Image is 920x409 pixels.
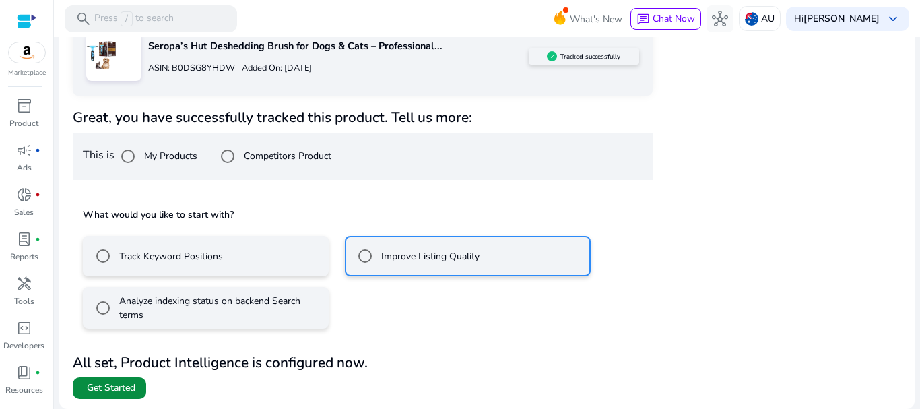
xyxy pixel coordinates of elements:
b: [PERSON_NAME] [803,12,880,25]
p: Marketplace [8,68,46,78]
label: Competitors Product [241,149,331,163]
span: code_blocks [16,320,32,336]
span: handyman [16,276,32,292]
label: Track Keyword Positions [117,249,223,263]
h4: Great, you have successfully tracked this product. Tell us more: [73,109,653,126]
label: My Products [141,149,197,163]
p: Reports [10,251,38,263]
b: All set, Product Intelligence is configured now. [73,353,368,372]
span: What's New [570,7,622,31]
p: ASIN: B0DSG8YHDW [148,62,235,75]
img: sellerapp_active [547,51,557,61]
span: campaign [16,142,32,158]
span: lab_profile [16,231,32,247]
span: hub [712,11,728,27]
p: Added On: [DATE] [235,62,312,75]
div: This is [73,133,653,180]
span: donut_small [16,187,32,203]
h5: Tracked successfully [560,53,620,61]
span: Chat Now [653,12,695,25]
button: hub [707,5,733,32]
img: amazon.svg [9,42,45,63]
span: search [75,11,92,27]
span: Get Started [87,381,135,395]
p: Resources [5,384,43,396]
span: fiber_manual_record [35,192,40,197]
p: AU [761,7,775,30]
span: keyboard_arrow_down [885,11,901,27]
span: fiber_manual_record [35,148,40,153]
img: 81+v0oHVo4L.jpg [86,39,117,69]
span: book_4 [16,365,32,381]
span: / [121,11,133,26]
img: au.svg [745,12,758,26]
label: Analyze indexing status on backend Search terms [117,294,322,322]
p: Hi [794,14,880,24]
span: chat [636,13,650,26]
button: chatChat Now [630,8,701,30]
p: Developers [3,340,44,352]
p: Seropa’s Hut Deshedding Brush for Dogs & Cats – Professional... [148,39,529,54]
button: Get Started [73,377,146,399]
p: Sales [14,206,34,218]
p: Ads [17,162,32,174]
span: fiber_manual_record [35,237,40,242]
p: Tools [14,295,34,307]
label: Improve Listing Quality [379,249,480,263]
p: Product [9,117,38,129]
p: Press to search [94,11,174,26]
span: inventory_2 [16,98,32,114]
span: fiber_manual_record [35,370,40,375]
h5: What would you like to start with? [83,208,643,222]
